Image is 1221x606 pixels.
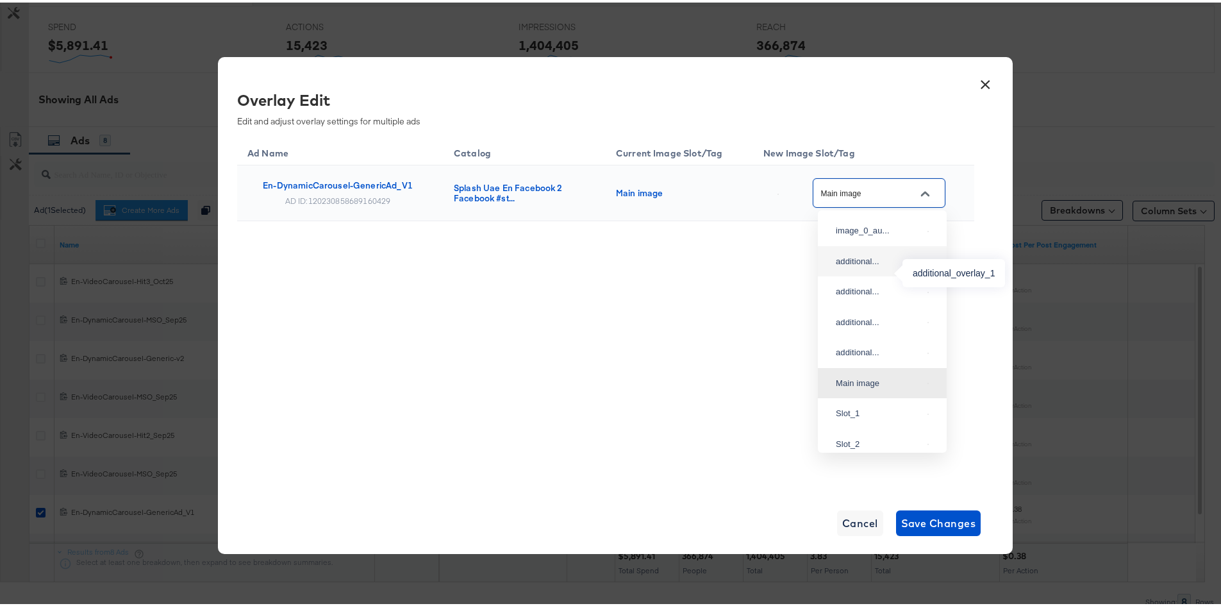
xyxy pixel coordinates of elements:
[896,508,981,534] button: Save Changes
[837,508,883,534] button: Cancel
[836,344,922,357] div: additional...
[836,222,922,235] div: image_0_au...
[753,135,974,164] th: New Image Slot/Tag
[616,185,738,196] div: Main image
[974,67,997,90] button: ×
[836,435,922,448] div: Slot_2
[836,314,922,326] div: additional...
[836,253,922,265] div: additional...
[842,512,878,530] span: Cancel
[901,512,976,530] span: Save Changes
[454,180,590,201] div: Splash Uae En Facebook 2 Facebook #st...
[836,405,922,417] div: Slot_1
[237,87,965,124] div: Edit and adjust overlay settings for multiple ads
[247,145,305,156] span: Ad Name
[237,87,965,108] div: Overlay Edit
[606,135,753,164] th: Current Image Slot/Tag
[454,145,508,156] span: Catalog
[263,178,413,188] div: En-DynamicCarousel-GenericAd_V1
[285,193,391,203] div: AD ID: 120230858689160429
[836,375,922,387] div: Main image
[836,283,922,296] div: additional...
[915,181,934,201] button: Close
